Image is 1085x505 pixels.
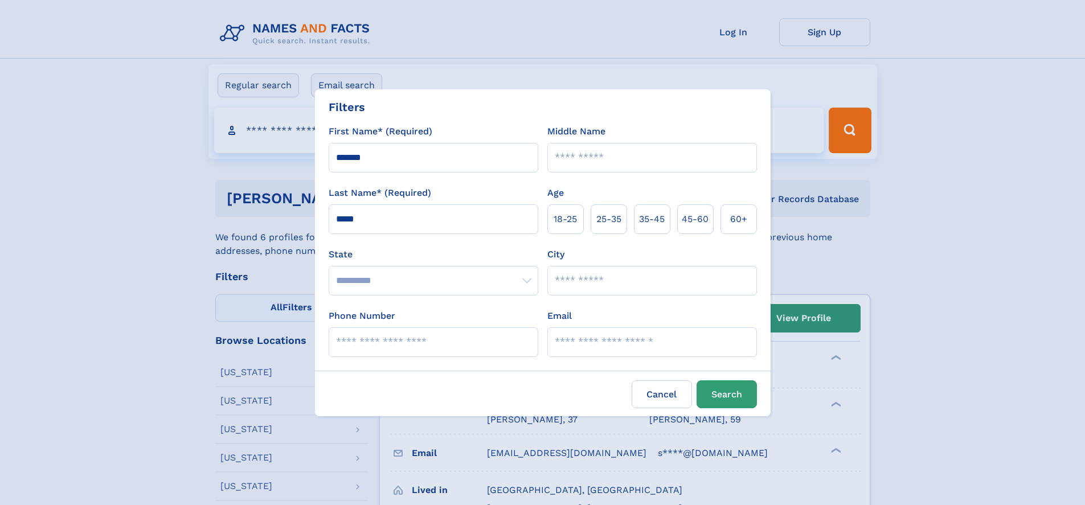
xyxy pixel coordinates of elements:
span: 45‑60 [682,212,709,226]
label: Last Name* (Required) [329,186,431,200]
span: 25‑35 [596,212,621,226]
label: Middle Name [547,125,605,138]
label: First Name* (Required) [329,125,432,138]
span: 60+ [730,212,747,226]
label: Email [547,309,572,323]
button: Search [697,380,757,408]
label: City [547,248,564,261]
div: Filters [329,98,365,116]
label: Phone Number [329,309,395,323]
span: 18‑25 [554,212,577,226]
label: Cancel [632,380,692,408]
span: 35‑45 [639,212,665,226]
label: Age [547,186,564,200]
label: State [329,248,538,261]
